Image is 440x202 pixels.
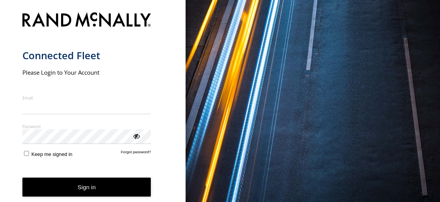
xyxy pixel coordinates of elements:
[22,123,151,129] label: Password
[22,11,151,31] img: Rand McNally
[121,150,151,157] a: Forgot password?
[22,68,151,76] h2: Please Login to Your Account
[22,178,151,197] button: Sign in
[22,49,151,62] h1: Connected Fleet
[24,151,29,156] input: Keep me signed in
[22,95,151,101] label: Email
[132,132,140,140] div: ViewPassword
[31,151,72,157] span: Keep me signed in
